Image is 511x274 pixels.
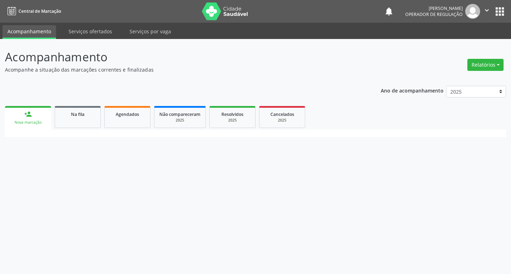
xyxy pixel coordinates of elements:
[159,118,200,123] div: 2025
[125,25,176,38] a: Serviços por vaga
[465,4,480,19] img: img
[2,25,56,39] a: Acompanhamento
[467,59,504,71] button: Relatórios
[18,8,61,14] span: Central de Marcação
[480,4,494,19] button: 
[5,48,356,66] p: Acompanhamento
[384,6,394,16] button: notifications
[159,111,200,117] span: Não compareceram
[71,111,84,117] span: Na fila
[221,111,243,117] span: Resolvidos
[24,110,32,118] div: person_add
[494,5,506,18] button: apps
[116,111,139,117] span: Agendados
[5,5,61,17] a: Central de Marcação
[5,66,356,73] p: Acompanhe a situação das marcações correntes e finalizadas
[405,11,463,17] span: Operador de regulação
[64,25,117,38] a: Serviços ofertados
[381,86,444,95] p: Ano de acompanhamento
[483,6,491,14] i: 
[264,118,300,123] div: 2025
[405,5,463,11] div: [PERSON_NAME]
[215,118,250,123] div: 2025
[270,111,294,117] span: Cancelados
[10,120,46,125] div: Nova marcação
